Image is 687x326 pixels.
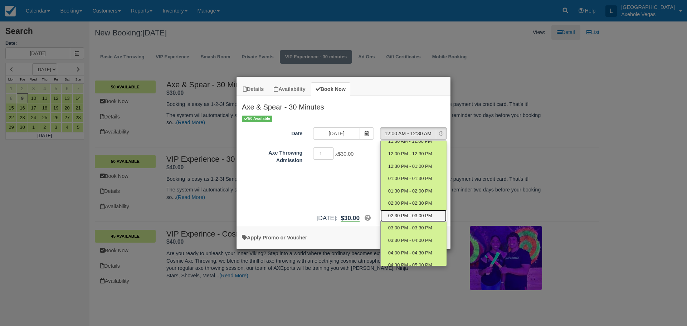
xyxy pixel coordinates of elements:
[388,200,432,207] span: 02:00 PM - 02:30 PM
[341,214,360,222] span: $30.00
[313,147,334,160] input: Axe Throwing Admission
[380,130,436,137] span: 12:00 AM - 12:30 AM
[388,225,432,232] span: 03:00 PM - 03:30 PM
[338,151,354,157] span: $30.00
[388,250,432,257] span: 04:00 PM - 04:30 PM
[388,138,432,145] span: 11:30 AM - 12:00 PM
[242,116,272,122] span: 50 Available
[388,237,432,244] span: 03:30 PM - 04:00 PM
[388,163,432,170] span: 12:30 PM - 01:00 PM
[238,82,268,96] a: Details
[388,262,432,269] span: 04:30 PM - 05:00 PM
[237,214,450,223] div: [DATE]:
[237,96,450,222] div: Item Modal
[237,147,308,164] label: Axe Throwing Admission
[237,96,450,115] h2: Axe & Spear - 30 Minutes
[388,213,432,219] span: 02:30 PM - 03:00 PM
[388,175,432,182] span: 01:00 PM - 01:30 PM
[237,127,308,137] label: Date
[388,188,432,195] span: 01:30 PM - 02:00 PM
[242,235,307,240] a: Apply Voucher
[335,151,354,157] span: x
[269,82,310,96] a: Availability
[311,82,350,96] a: Book Now
[388,151,432,157] span: 12:00 PM - 12:30 PM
